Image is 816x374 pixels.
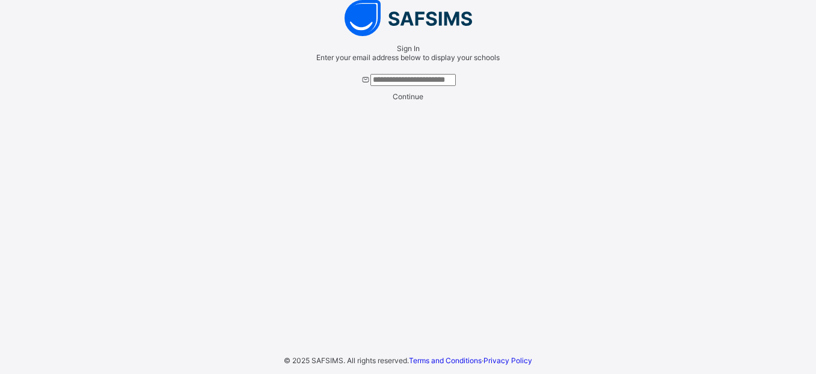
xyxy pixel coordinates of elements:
[393,92,423,101] span: Continue
[397,44,420,53] span: Sign In
[483,356,532,365] a: Privacy Policy
[409,356,482,365] a: Terms and Conditions
[409,356,532,365] span: ·
[316,53,500,62] span: Enter your email address below to display your schools
[284,356,409,365] span: © 2025 SAFSIMS. All rights reserved.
